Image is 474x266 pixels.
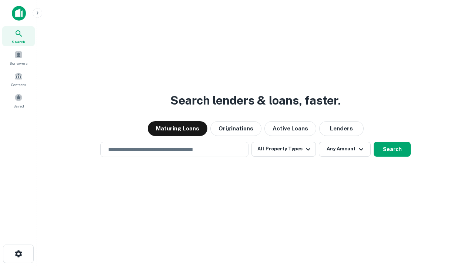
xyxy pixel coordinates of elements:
[2,91,35,110] a: Saved
[10,60,27,66] span: Borrowers
[251,142,316,157] button: All Property Types
[11,82,26,88] span: Contacts
[2,26,35,46] a: Search
[12,6,26,21] img: capitalize-icon.png
[12,39,25,45] span: Search
[374,142,411,157] button: Search
[2,69,35,89] a: Contacts
[437,207,474,242] iframe: Chat Widget
[264,121,316,136] button: Active Loans
[319,142,371,157] button: Any Amount
[2,48,35,68] a: Borrowers
[13,103,24,109] span: Saved
[210,121,261,136] button: Originations
[170,92,341,109] h3: Search lenders & loans, faster.
[148,121,207,136] button: Maturing Loans
[319,121,364,136] button: Lenders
